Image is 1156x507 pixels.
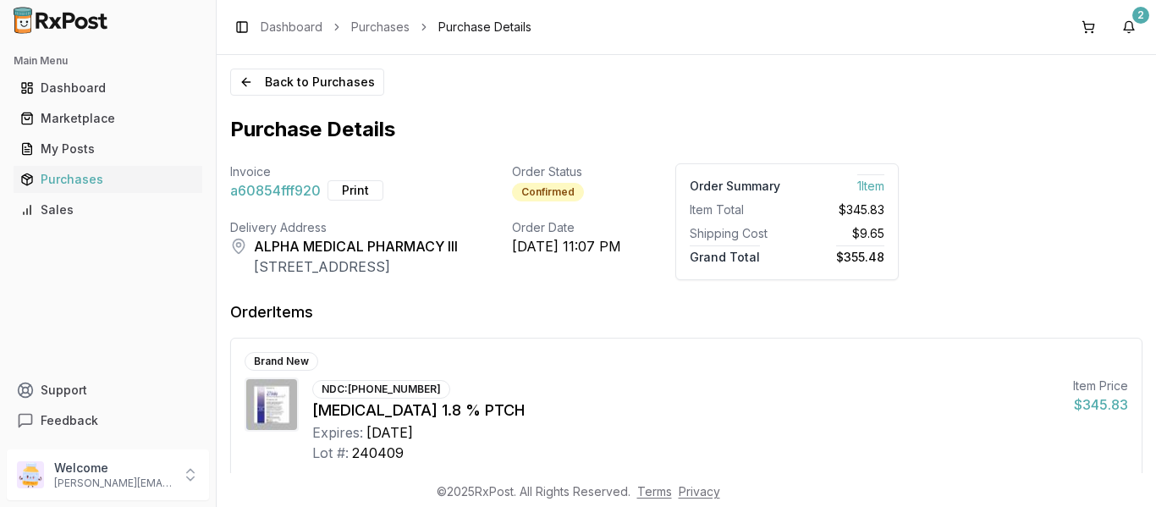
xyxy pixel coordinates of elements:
[1073,377,1128,394] div: Item Price
[352,443,404,463] div: 240409
[328,180,383,201] button: Print
[438,19,531,36] span: Purchase Details
[690,245,760,264] span: Grand Total
[312,380,450,399] div: NDC: [PHONE_NUMBER]
[690,178,780,195] div: Order Summary
[254,236,458,256] div: ALPHA MEDICAL PHARMACY III
[794,225,884,242] div: $9.65
[14,73,202,103] a: Dashboard
[351,19,410,36] a: Purchases
[14,134,202,164] a: My Posts
[230,116,395,143] h1: Purchase Details
[14,103,202,134] a: Marketplace
[1115,14,1142,41] button: 2
[20,141,195,157] div: My Posts
[230,300,313,324] div: Order Items
[7,196,209,223] button: Sales
[14,54,202,68] h2: Main Menu
[14,164,202,195] a: Purchases
[1132,7,1149,24] div: 2
[230,163,458,180] div: Invoice
[14,195,202,225] a: Sales
[512,236,621,256] div: [DATE] 11:07 PM
[20,171,195,188] div: Purchases
[366,422,413,443] div: [DATE]
[230,180,321,201] span: a60854fff920
[690,225,780,242] div: Shipping Cost
[261,19,531,36] nav: breadcrumb
[690,201,780,218] div: Item Total
[312,399,1060,422] div: [MEDICAL_DATA] 1.8 % PTCH
[1073,394,1128,415] div: $345.83
[7,135,209,163] button: My Posts
[7,405,209,436] button: Feedback
[857,174,884,193] span: 1 Item
[261,19,322,36] a: Dashboard
[17,461,44,488] img: User avatar
[254,256,458,277] div: [STREET_ADDRESS]
[20,110,195,127] div: Marketplace
[20,80,195,96] div: Dashboard
[41,412,98,429] span: Feedback
[637,484,672,499] a: Terms
[7,166,209,193] button: Purchases
[230,69,384,96] button: Back to Purchases
[839,201,884,218] span: $345.83
[54,460,172,477] p: Welcome
[230,219,458,236] div: Delivery Address
[7,7,115,34] img: RxPost Logo
[679,484,720,499] a: Privacy
[512,219,621,236] div: Order Date
[20,201,195,218] div: Sales
[512,163,621,180] div: Order Status
[7,375,209,405] button: Support
[836,245,884,264] span: $355.48
[245,352,318,371] div: Brand New
[7,105,209,132] button: Marketplace
[312,422,363,443] div: Expires:
[312,443,349,463] div: Lot #:
[246,379,297,430] img: ZTlido 1.8 % PTCH
[7,74,209,102] button: Dashboard
[512,183,584,201] div: Confirmed
[54,477,172,490] p: [PERSON_NAME][EMAIL_ADDRESS][DOMAIN_NAME]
